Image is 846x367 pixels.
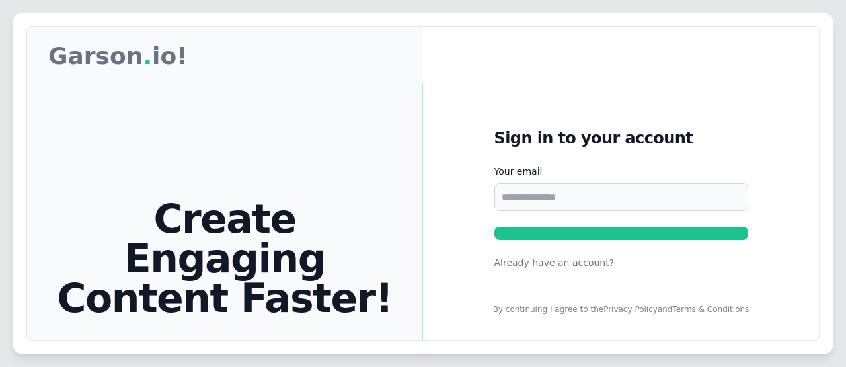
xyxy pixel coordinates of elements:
[494,256,748,269] p: Already have an account?
[494,128,748,149] h1: Sign in to your account
[44,39,192,87] a: Garson.io!
[48,43,402,83] nav: Global
[48,43,188,83] p: Garson io!
[48,199,401,318] h1: Create Engaging Content Faster!
[143,42,152,69] span: .
[494,165,748,178] label: Your email
[493,290,750,315] div: By continuing I agree to the and
[672,305,749,314] a: Terms & Conditions
[603,305,658,314] a: Privacy Policy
